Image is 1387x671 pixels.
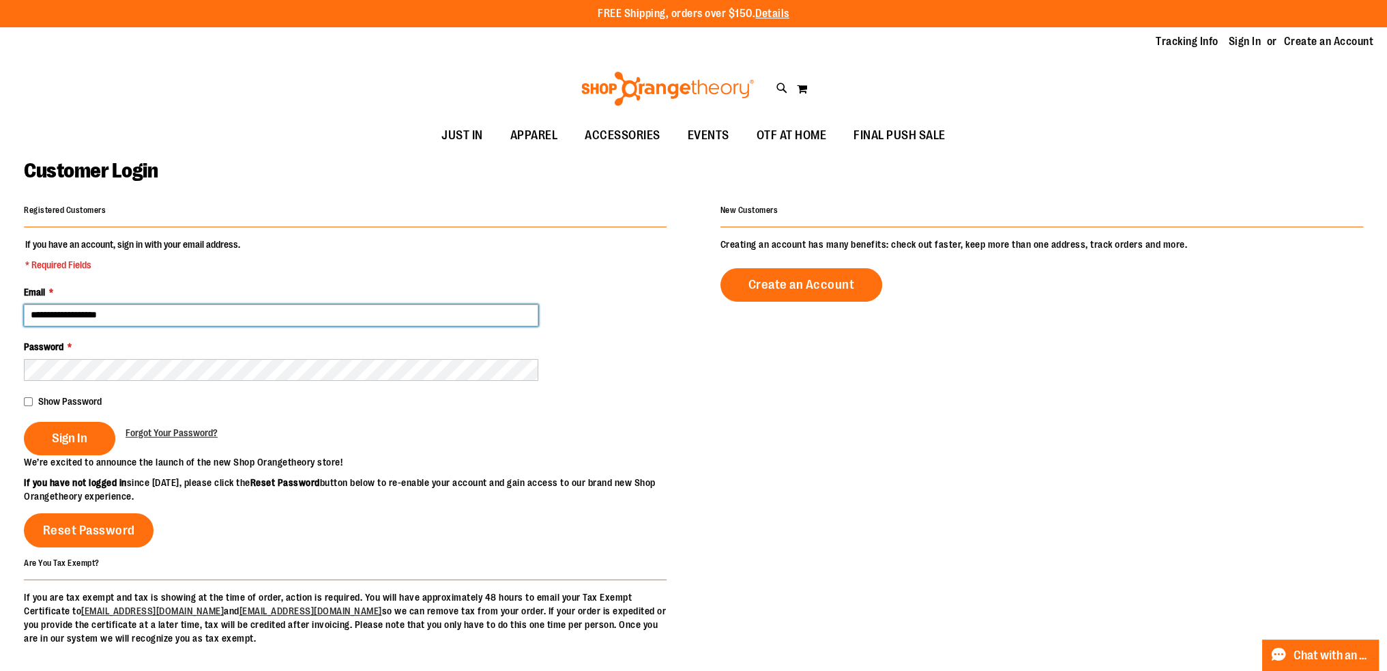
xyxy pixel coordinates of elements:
p: since [DATE], please click the button below to re-enable your account and gain access to our bran... [24,476,694,503]
span: APPAREL [510,120,558,151]
strong: Are You Tax Exempt? [24,558,100,567]
strong: Reset Password [250,477,320,488]
span: ACCESSORIES [585,120,660,151]
span: FINAL PUSH SALE [853,120,946,151]
p: FREE Shipping, orders over $150. [598,6,789,22]
a: Reset Password [24,513,154,547]
span: Create an Account [748,277,855,292]
span: Customer Login [24,159,158,182]
img: Shop Orangetheory [579,72,756,106]
strong: Registered Customers [24,205,106,215]
a: OTF AT HOME [743,120,841,152]
a: FINAL PUSH SALE [840,120,959,152]
span: EVENTS [688,120,729,151]
strong: If you have not logged in [24,477,127,488]
a: ACCESSORIES [571,120,674,152]
span: Show Password [38,396,102,407]
span: * Required Fields [25,258,240,272]
button: Chat with an Expert [1262,640,1379,671]
a: Tracking Info [1156,34,1218,49]
a: Details [755,8,789,20]
a: Create an Account [720,268,883,302]
strong: New Customers [720,205,778,215]
a: Create an Account [1284,34,1374,49]
span: Password [24,341,63,352]
span: Chat with an Expert [1294,649,1371,662]
span: Forgot Your Password? [126,427,218,438]
span: JUST IN [441,120,483,151]
a: [EMAIL_ADDRESS][DOMAIN_NAME] [239,605,382,616]
a: Sign In [1229,34,1261,49]
legend: If you have an account, sign in with your email address. [24,238,242,272]
p: Creating an account has many benefits: check out faster, keep more than one address, track orders... [720,238,1363,251]
span: Email [24,287,45,298]
p: If you are tax exempt and tax is showing at the time of order, action is required. You will have ... [24,590,667,645]
span: Sign In [52,431,87,446]
span: Reset Password [43,523,135,538]
span: OTF AT HOME [757,120,827,151]
a: EVENTS [674,120,743,152]
a: Forgot Your Password? [126,426,218,440]
p: We’re excited to announce the launch of the new Shop Orangetheory store! [24,455,694,469]
a: JUST IN [428,120,497,152]
a: APPAREL [497,120,572,152]
a: [EMAIL_ADDRESS][DOMAIN_NAME] [81,605,224,616]
button: Sign In [24,422,115,455]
